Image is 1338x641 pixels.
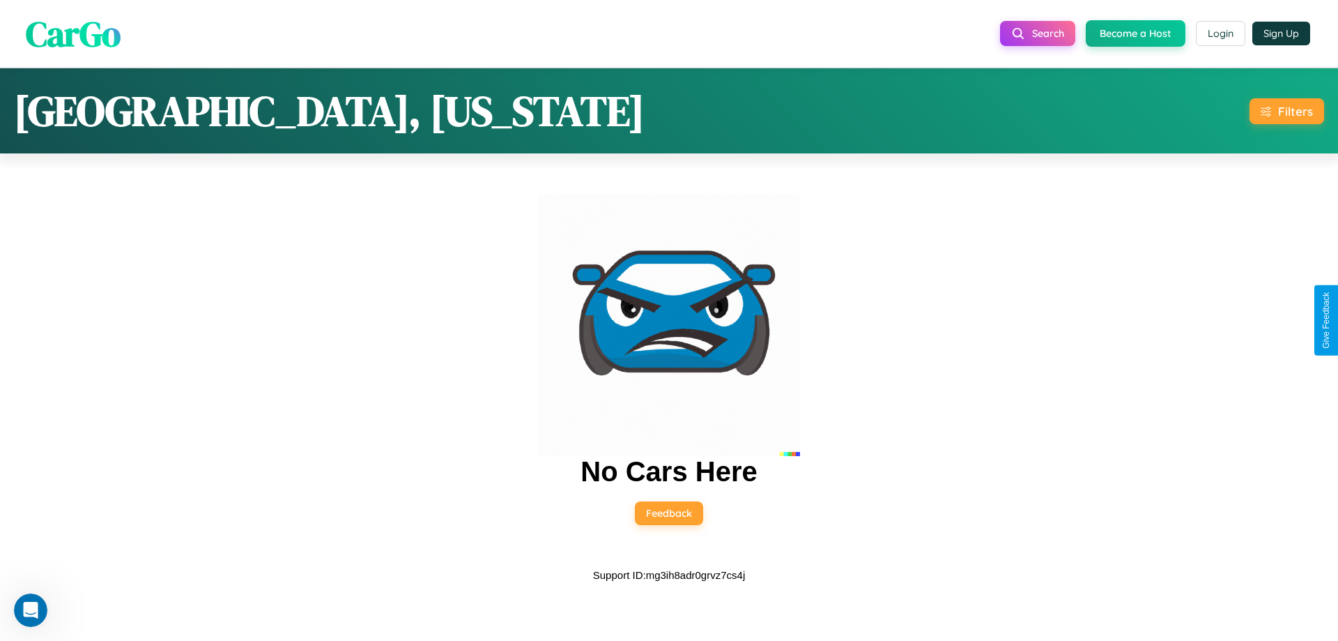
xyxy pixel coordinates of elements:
button: Login [1196,21,1245,46]
button: Become a Host [1086,20,1185,47]
button: Filters [1249,98,1324,124]
div: Give Feedback [1321,292,1331,349]
span: Search [1032,27,1064,40]
button: Search [1000,21,1075,46]
button: Sign Up [1252,22,1310,45]
span: CarGo [26,9,121,57]
img: car [538,194,800,456]
h2: No Cars Here [580,456,757,488]
p: Support ID: mg3ih8adr0grvz7cs4j [593,566,745,585]
h1: [GEOGRAPHIC_DATA], [US_STATE] [14,82,645,139]
button: Feedback [635,502,703,525]
iframe: Intercom live chat [14,594,47,627]
div: Filters [1278,104,1313,119]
